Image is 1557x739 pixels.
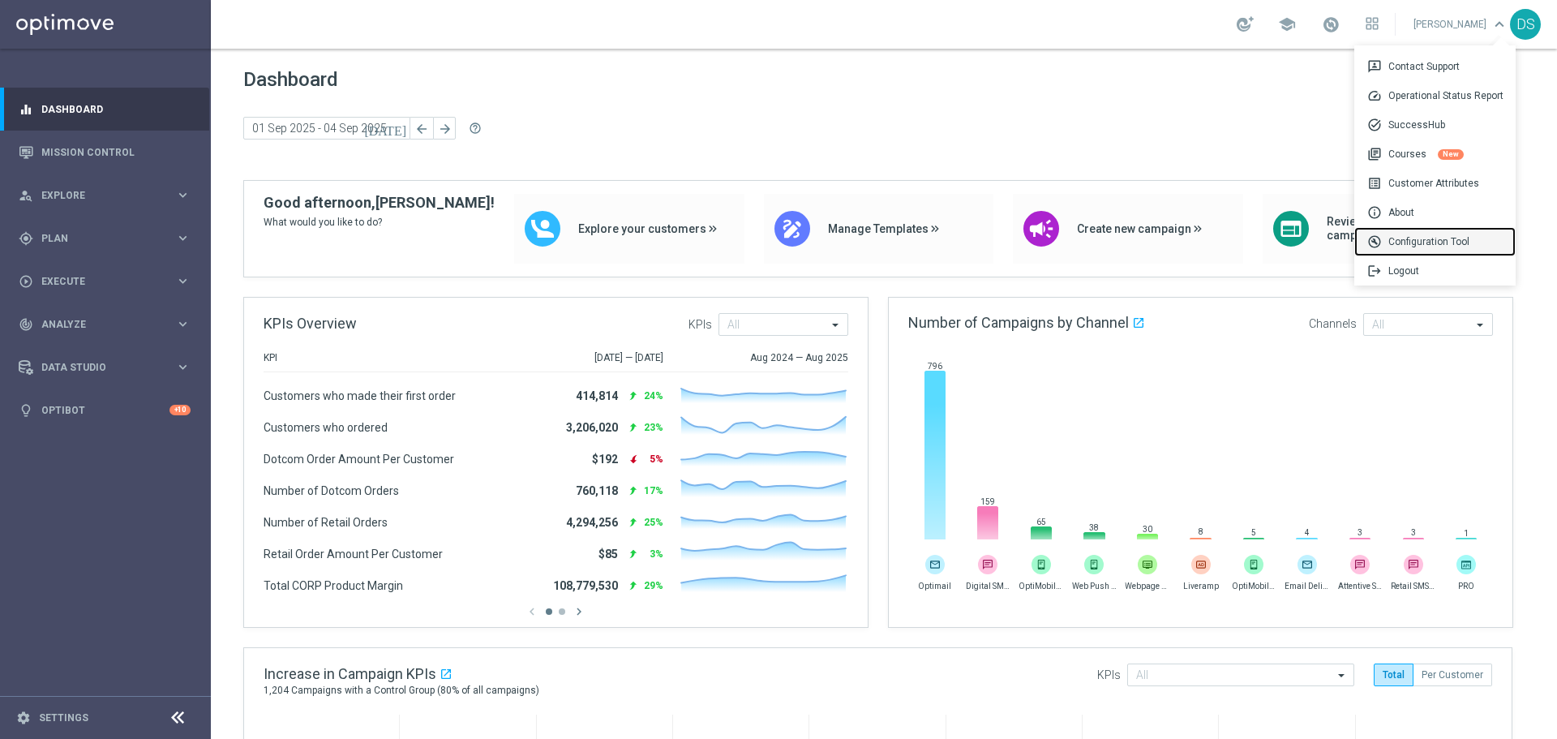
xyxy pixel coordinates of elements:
div: Execute [19,274,175,289]
span: logout [1367,264,1388,278]
span: library_books [1367,147,1388,161]
span: Data Studio [41,363,175,372]
div: Courses [1354,140,1516,169]
i: lightbulb [19,403,33,418]
div: Contact Support [1354,52,1516,81]
div: Analyze [19,317,175,332]
button: lightbulb Optibot +10 [18,404,191,417]
a: Settings [39,713,88,723]
i: play_circle_outline [19,274,33,289]
span: speed [1367,88,1388,103]
a: infoAbout [1354,198,1516,227]
a: logoutLogout [1354,256,1516,286]
button: gps_fixed Plan keyboard_arrow_right [18,232,191,245]
div: New [1438,149,1464,160]
a: Dashboard [41,88,191,131]
div: +10 [169,405,191,415]
a: speedOperational Status Report [1354,81,1516,110]
a: list_altCustomer Attributes [1354,169,1516,198]
i: keyboard_arrow_right [175,316,191,332]
span: keyboard_arrow_down [1491,15,1508,33]
div: Customer Attributes [1354,169,1516,198]
a: Optibot [41,389,169,432]
a: 3pContact Support [1354,52,1516,81]
div: Data Studio [19,360,175,375]
a: [PERSON_NAME]keyboard_arrow_down 3pContact Support speedOperational Status Report task_altSuccess... [1412,12,1510,37]
button: equalizer Dashboard [18,103,191,116]
a: task_altSuccessHub [1354,110,1516,140]
span: list_alt [1367,176,1388,191]
span: school [1278,15,1296,33]
button: Data Studio keyboard_arrow_right [18,361,191,374]
button: track_changes Analyze keyboard_arrow_right [18,318,191,331]
i: keyboard_arrow_right [175,187,191,203]
button: person_search Explore keyboard_arrow_right [18,189,191,202]
div: Operational Status Report [1354,81,1516,110]
div: Mission Control [19,131,191,174]
span: Explore [41,191,175,200]
div: DS [1510,9,1541,40]
i: gps_fixed [19,231,33,246]
span: build_circle [1367,234,1388,249]
div: Plan [19,231,175,246]
i: keyboard_arrow_right [175,273,191,289]
i: equalizer [19,102,33,117]
div: Dashboard [19,88,191,131]
div: SuccessHub [1354,110,1516,140]
i: keyboard_arrow_right [175,230,191,246]
i: settings [16,711,31,725]
div: Explore [19,188,175,203]
span: Analyze [41,320,175,329]
a: Mission Control [41,131,191,174]
a: build_circleConfiguration Tool [1354,227,1516,256]
button: Mission Control [18,146,191,159]
i: person_search [19,188,33,203]
span: Plan [41,234,175,243]
span: info [1367,205,1388,220]
div: About [1354,198,1516,227]
span: Execute [41,277,175,286]
a: library_booksCoursesNew [1354,140,1516,169]
div: Configuration Tool [1354,227,1516,256]
span: task_alt [1367,118,1388,132]
i: keyboard_arrow_right [175,359,191,375]
span: 3p [1367,59,1388,74]
i: track_changes [19,317,33,332]
div: Logout [1354,256,1516,286]
div: Optibot [19,389,191,432]
button: play_circle_outline Execute keyboard_arrow_right [18,275,191,288]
